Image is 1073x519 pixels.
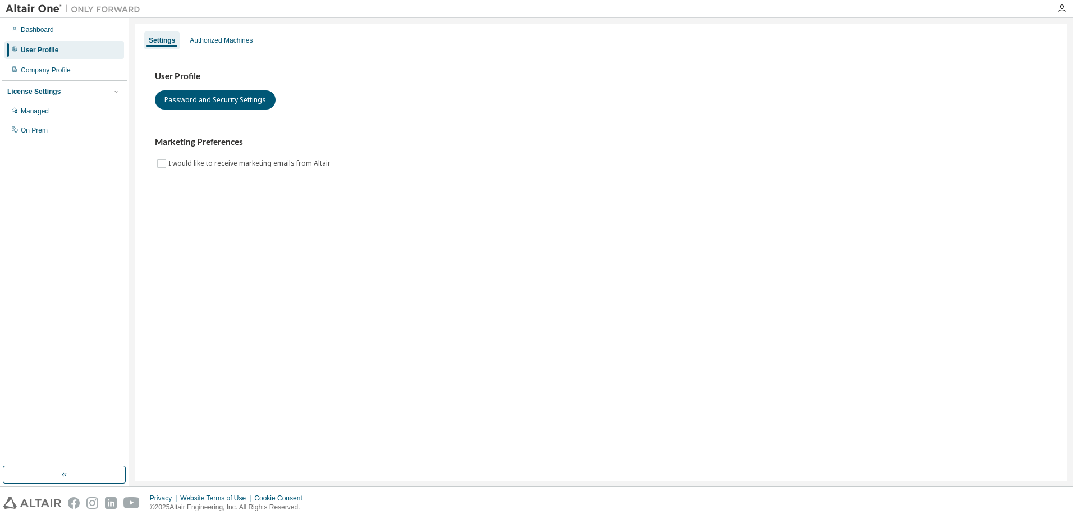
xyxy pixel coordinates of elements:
p: © 2025 Altair Engineering, Inc. All Rights Reserved. [150,503,309,512]
h3: Marketing Preferences [155,136,1047,148]
label: I would like to receive marketing emails from Altair [168,157,333,170]
img: facebook.svg [68,497,80,509]
div: On Prem [21,126,48,135]
img: linkedin.svg [105,497,117,509]
div: Authorized Machines [190,36,253,45]
div: Privacy [150,494,180,503]
button: Password and Security Settings [155,90,276,110]
div: Website Terms of Use [180,494,254,503]
div: Settings [149,36,175,45]
div: Dashboard [21,25,54,34]
h3: User Profile [155,71,1047,82]
div: License Settings [7,87,61,96]
img: youtube.svg [123,497,140,509]
img: altair_logo.svg [3,497,61,509]
div: User Profile [21,45,58,54]
div: Managed [21,107,49,116]
img: Altair One [6,3,146,15]
img: instagram.svg [86,497,98,509]
div: Company Profile [21,66,71,75]
div: Cookie Consent [254,494,309,503]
